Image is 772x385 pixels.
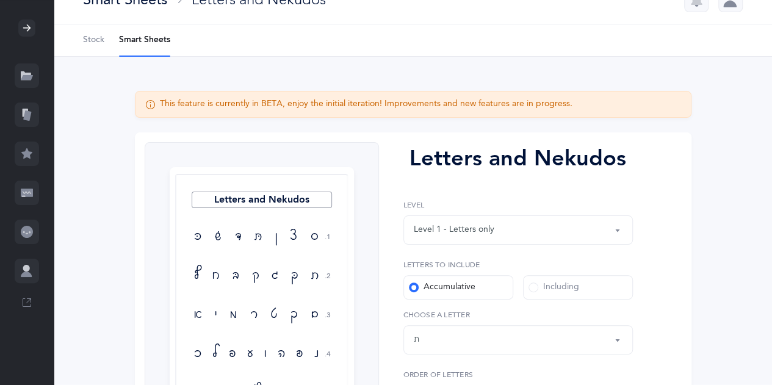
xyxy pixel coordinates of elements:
[403,142,633,175] div: Letters and Nekudos
[403,325,633,354] button: ת
[403,309,633,320] label: Choose a letter
[414,223,494,236] div: Level 1 - Letters only
[403,200,633,210] label: Level
[403,259,633,270] label: Letters to include
[403,369,633,380] label: Order of letters
[528,281,579,293] div: Including
[160,98,572,110] div: This feature is currently in BETA, enjoy the initial iteration! Improvements and new features are...
[409,281,475,293] div: Accumulative
[83,34,104,46] span: Stock
[403,215,633,245] button: Level 1 - Letters only
[414,333,419,346] div: ת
